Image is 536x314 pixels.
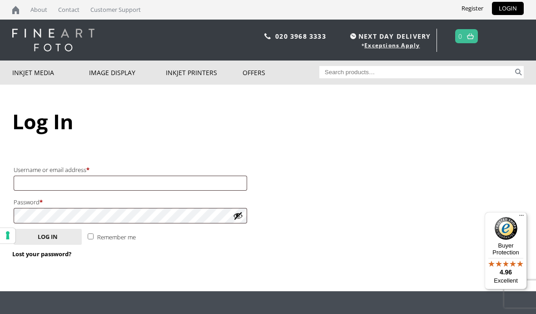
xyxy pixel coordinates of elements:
[233,211,243,221] button: Show password
[88,233,94,239] input: Remember me
[97,233,136,241] span: Remember me
[243,61,319,85] a: Offers
[348,31,431,41] span: NEXT DAY DELIVERY
[12,250,71,258] a: Lost your password?
[485,242,527,256] p: Buyer Protection
[12,29,94,51] img: logo-white.svg
[14,196,247,208] label: Password
[364,41,420,49] a: Exceptions Apply
[166,61,243,85] a: Inkjet Printers
[89,61,166,85] a: Image Display
[14,229,82,245] button: Log in
[485,212,527,289] button: Trusted Shops TrustmarkBuyer Protection4.96Excellent
[264,33,271,39] img: phone.svg
[275,32,326,41] a: 020 3968 3333
[516,212,527,223] button: Menu
[485,277,527,284] p: Excellent
[455,2,490,15] a: Register
[495,217,517,240] img: Trusted Shops Trustmark
[319,66,514,78] input: Search products…
[14,164,247,176] label: Username or email address
[513,66,524,78] button: Search
[350,33,356,39] img: time.svg
[492,2,524,15] a: LOGIN
[12,107,524,135] h1: Log In
[12,61,89,85] a: Inkjet Media
[467,33,474,39] img: basket.svg
[500,268,512,276] span: 4.96
[458,30,462,43] a: 0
